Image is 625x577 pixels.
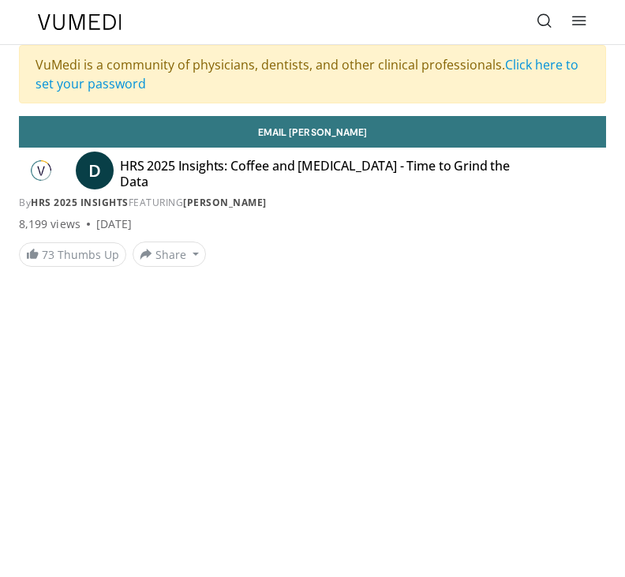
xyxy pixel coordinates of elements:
a: HRS 2025 Insights [31,196,129,209]
a: Email [PERSON_NAME] [19,116,606,148]
img: HRS 2025 Insights [19,158,63,183]
img: VuMedi Logo [38,14,122,30]
span: 8,199 views [19,216,80,232]
h4: HRS 2025 Insights: Coffee and [MEDICAL_DATA] - Time to Grind the Data [120,158,537,189]
a: D [76,152,114,189]
a: 73 Thumbs Up [19,242,126,267]
div: By FEATURING [19,196,606,210]
div: VuMedi is a community of physicians, dentists, and other clinical professionals. [19,45,606,103]
a: [PERSON_NAME] [183,196,267,209]
div: [DATE] [96,216,132,232]
button: Share [133,242,206,267]
span: 73 [42,247,54,262]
